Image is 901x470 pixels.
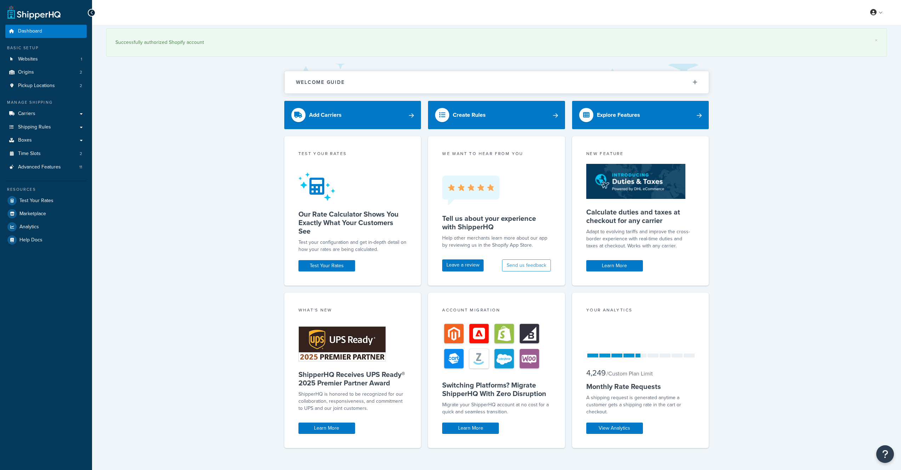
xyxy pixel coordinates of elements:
[442,307,551,315] div: Account Migration
[5,107,87,120] a: Carriers
[298,307,407,315] div: What's New
[442,381,551,398] h5: Switching Platforms? Migrate ShipperHQ With Zero Disruption
[298,210,407,235] h5: Our Rate Calculator Shows You Exactly What Your Customers See
[285,71,709,93] button: Welcome Guide
[298,391,407,412] p: ShipperHQ is honored to be recognized for our collaboration, responsiveness, and commitment to UP...
[298,423,355,434] a: Learn More
[115,38,878,47] div: Successfully authorized Shopify account
[5,134,87,147] a: Boxes
[586,423,643,434] a: View Analytics
[79,164,82,170] span: 11
[18,56,38,62] span: Websites
[18,151,41,157] span: Time Slots
[296,80,345,85] h2: Welcome Guide
[442,423,499,434] a: Learn More
[5,161,87,174] li: Advanced Features
[80,83,82,89] span: 2
[298,260,355,271] a: Test Your Rates
[309,110,342,120] div: Add Carriers
[298,370,407,387] h5: ShipperHQ Receives UPS Ready® 2025 Premier Partner Award
[876,445,894,463] button: Open Resource Center
[5,66,87,79] li: Origins
[606,369,653,378] small: / Custom Plan Limit
[5,194,87,207] a: Test Your Rates
[80,151,82,157] span: 2
[5,187,87,193] div: Resources
[18,28,42,34] span: Dashboard
[442,401,551,415] div: Migrate your ShipperHQ account at no cost for a quick and seamless transition.
[19,198,53,204] span: Test Your Rates
[5,45,87,51] div: Basic Setup
[5,53,87,66] li: Websites
[586,260,643,271] a: Learn More
[586,394,695,415] div: A shipping request is generated anytime a customer gets a shipping rate in the cart or checkout.
[442,235,551,249] p: Help other merchants learn more about our app by reviewing us in the Shopify App Store.
[572,101,709,129] a: Explore Features
[5,234,87,246] a: Help Docs
[5,25,87,38] a: Dashboard
[5,79,87,92] li: Pickup Locations
[5,79,87,92] a: Pickup Locations2
[284,101,421,129] a: Add Carriers
[502,259,551,271] button: Send us feedback
[18,137,32,143] span: Boxes
[442,150,551,157] p: we want to hear from you
[586,150,695,159] div: New Feature
[586,307,695,315] div: Your Analytics
[298,239,407,253] div: Test your configuration and get in-depth detail on how your rates are being calculated.
[5,220,87,233] a: Analytics
[442,214,551,231] h5: Tell us about your experience with ShipperHQ
[19,224,39,230] span: Analytics
[586,228,695,250] p: Adapt to evolving tariffs and improve the cross-border experience with real-time duties and taxes...
[586,382,695,391] h5: Monthly Rate Requests
[586,208,695,225] h5: Calculate duties and taxes at checkout for any carrier
[442,259,484,271] a: Leave a review
[586,367,606,379] span: 4,249
[5,147,87,160] li: Time Slots
[298,150,407,159] div: Test your rates
[19,237,42,243] span: Help Docs
[875,38,878,43] a: ×
[18,164,61,170] span: Advanced Features
[18,69,34,75] span: Origins
[18,124,51,130] span: Shipping Rules
[81,56,82,62] span: 1
[453,110,486,120] div: Create Rules
[5,121,87,134] a: Shipping Rules
[18,111,35,117] span: Carriers
[5,161,87,174] a: Advanced Features11
[5,147,87,160] a: Time Slots2
[5,66,87,79] a: Origins2
[5,207,87,220] a: Marketplace
[597,110,640,120] div: Explore Features
[80,69,82,75] span: 2
[19,211,46,217] span: Marketplace
[18,83,55,89] span: Pickup Locations
[5,99,87,105] div: Manage Shipping
[5,53,87,66] a: Websites1
[428,101,565,129] a: Create Rules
